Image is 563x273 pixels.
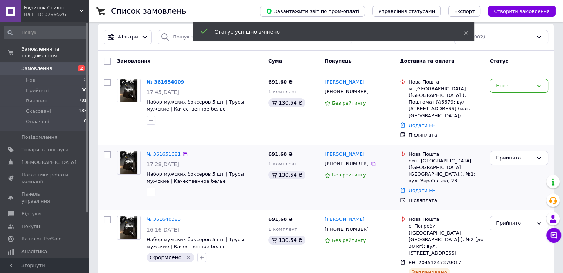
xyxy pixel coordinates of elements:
span: Аналітика [21,248,47,255]
a: [PERSON_NAME] [325,216,365,223]
span: Скасовані [26,108,51,115]
a: № 361640383 [147,216,181,222]
div: 130.54 ₴ [268,171,305,179]
div: Нове [496,82,533,90]
a: Фото товару [117,216,141,240]
button: Завантажити звіт по пром-оплаті [260,6,365,17]
span: Оплачені [26,118,49,125]
div: 130.54 ₴ [268,98,305,107]
div: м. [GEOGRAPHIC_DATA] ([GEOGRAPHIC_DATA].), Поштомат №6679: вул. [STREET_ADDRESS] (маг. [GEOGRAPHI... [409,85,484,119]
span: Товари та послуги [21,146,68,153]
span: 2 [84,77,87,84]
button: Експорт [448,6,481,17]
span: 1 комплект [268,89,297,94]
div: Статус успішно змінено [215,28,445,36]
a: Набор мужских боксеров 5 шт | Трусы мужские | Качественное белье [147,237,244,249]
span: 183 [79,108,87,115]
span: 36 [81,87,87,94]
span: 17:28[DATE] [147,161,179,167]
img: Фото товару [120,79,138,102]
a: Створити замовлення [480,8,556,14]
span: Покупець [325,58,352,64]
button: Управління статусами [372,6,441,17]
span: 17:45[DATE] [147,89,179,95]
a: [PERSON_NAME] [325,79,365,86]
div: Ваш ID: 3799526 [24,11,89,18]
span: Покупці [21,223,41,230]
div: [PHONE_NUMBER] [323,87,370,97]
svg: Видалити мітку [185,255,191,260]
h1: Список замовлень [111,7,186,16]
span: Замовлення [21,65,52,72]
span: Повідомлення [21,134,57,141]
div: с. Погреби ([GEOGRAPHIC_DATA], [GEOGRAPHIC_DATA].), №2 (до 30 кг): вул. [STREET_ADDRESS] [409,223,484,256]
span: Прийняті [26,87,49,94]
span: 691,60 ₴ [268,151,293,157]
div: Нова Пошта [409,79,484,85]
a: Фото товару [117,79,141,102]
span: Виконані [26,98,49,104]
span: Будинок Стилю [24,4,80,11]
div: Нова Пошта [409,151,484,158]
span: 16:16[DATE] [147,227,179,233]
img: Фото товару [120,151,138,174]
span: Завантажити звіт по пром-оплаті [266,8,359,14]
a: № 361654009 [147,79,184,85]
span: Без рейтингу [332,237,366,243]
a: Набор мужских боксеров 5 шт | Трусы мужские | Качественное белье [147,171,244,184]
span: Оформлено [150,255,181,260]
span: Доставка та оплата [400,58,455,64]
span: 781 [79,98,87,104]
span: ЕН: 20451247379017 [409,260,461,265]
span: Нові [26,77,37,84]
span: Панель управління [21,191,68,204]
span: Статус [490,58,508,64]
span: [DEMOGRAPHIC_DATA] [21,159,76,166]
button: Чат з покупцем [546,228,561,243]
span: Замовлення [117,58,150,64]
img: Фото товару [120,216,138,239]
div: смт. [GEOGRAPHIC_DATA] ([GEOGRAPHIC_DATA], [GEOGRAPHIC_DATA].), №1: вул. Українська, 23 [409,158,484,185]
span: Каталог ProSale [21,236,61,242]
div: [PHONE_NUMBER] [323,159,370,169]
div: Нова Пошта [409,216,484,223]
span: 1 комплект [268,226,297,232]
a: № 361651681 [147,151,181,157]
span: Cума [268,58,282,64]
span: 0 [84,118,87,125]
a: [PERSON_NAME] [325,151,365,158]
a: Додати ЕН [409,188,436,193]
span: Створити замовлення [494,9,550,14]
div: 130.54 ₴ [268,236,305,245]
button: Створити замовлення [488,6,556,17]
input: Пошук [4,26,87,39]
span: Фільтри [118,34,138,41]
a: Фото товару [117,151,141,175]
span: 2 [78,65,85,71]
span: 1 комплект [268,161,297,166]
span: 691,60 ₴ [268,79,293,85]
span: (1002) [469,34,485,40]
span: Без рейтингу [332,172,366,178]
div: [PHONE_NUMBER] [323,225,370,234]
span: Без рейтингу [332,100,366,106]
div: Прийнято [496,154,533,162]
div: Післяплата [409,132,484,138]
span: 691,60 ₴ [268,216,293,222]
span: Управління статусами [378,9,435,14]
div: Післяплата [409,197,484,204]
span: Замовлення та повідомлення [21,46,89,59]
a: Набор мужских боксеров 5 шт | Трусы мужские | Качественное белье [147,99,244,112]
span: Відгуки [21,210,41,217]
span: Показники роботи компанії [21,172,68,185]
div: Прийнято [496,219,533,227]
a: Додати ЕН [409,122,436,128]
span: Експорт [454,9,475,14]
